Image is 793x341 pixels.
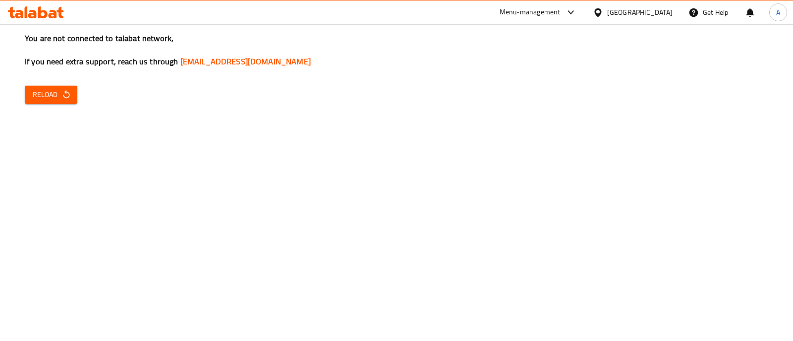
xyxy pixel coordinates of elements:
[25,33,768,67] h3: You are not connected to talabat network, If you need extra support, reach us through
[180,54,311,69] a: [EMAIL_ADDRESS][DOMAIN_NAME]
[500,6,561,18] div: Menu-management
[776,7,780,18] span: A
[33,89,69,101] span: Reload
[25,86,77,104] button: Reload
[607,7,673,18] div: [GEOGRAPHIC_DATA]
